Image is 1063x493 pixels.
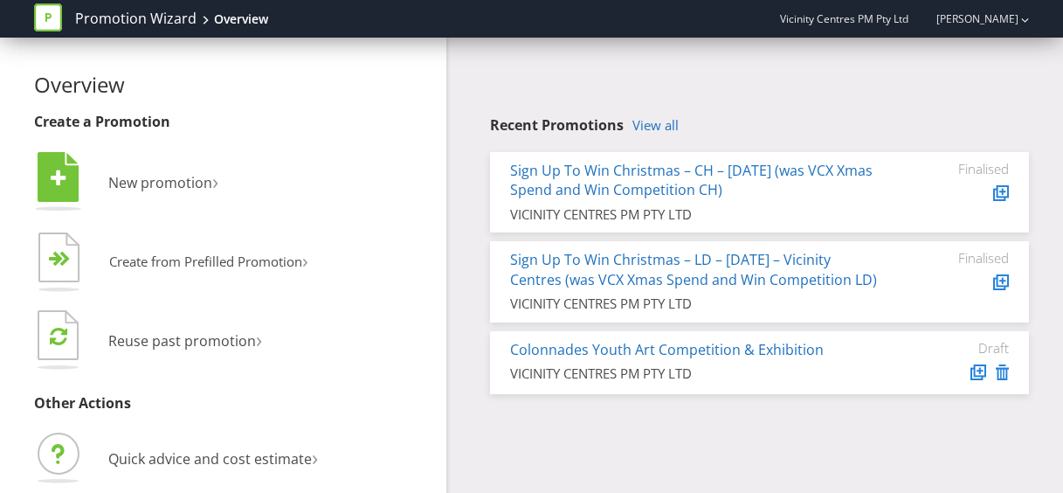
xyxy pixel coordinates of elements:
[108,173,212,192] span: New promotion
[108,331,256,351] span: Reuse past promotion
[34,449,318,469] a: Quick advice and cost estimate›
[75,9,197,29] a: Promotion Wizard
[510,250,877,289] a: Sign Up To Win Christmas – LD – [DATE] – Vicinity Centres (was VCX Xmas Spend and Win Competition...
[510,295,878,313] div: VICINITY CENTRES PM PTY LTD
[510,161,873,200] a: Sign Up To Win Christmas – CH – [DATE] (was VCX Xmas Spend and Win Competition CH)
[302,246,308,274] span: ›
[919,11,1018,26] a: [PERSON_NAME]
[904,161,1009,177] div: Finalised
[50,326,67,346] tspan: 
[214,10,268,28] div: Overview
[490,115,624,135] span: Recent Promotions
[34,115,434,130] h3: Create a Promotion
[510,365,878,383] div: VICINITY CENTRES PM PTY LTD
[256,324,262,353] span: ›
[904,250,1009,266] div: Finalised
[510,340,824,359] a: Colonnades Youth Art Competition & Exhibition
[51,169,66,188] tspan: 
[904,340,1009,356] div: Draft
[34,228,309,298] button: Create from Prefilled Promotion›
[312,442,318,471] span: ›
[34,396,434,412] h3: Other Actions
[108,449,312,469] span: Quick advice and cost estimate
[632,118,679,133] a: View all
[59,251,71,267] tspan: 
[212,166,218,195] span: ›
[510,205,878,224] div: VICINITY CENTRES PM PTY LTD
[109,253,302,270] span: Create from Prefilled Promotion
[34,73,434,96] h2: Overview
[780,11,908,26] span: Vicinity Centres PM Pty Ltd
